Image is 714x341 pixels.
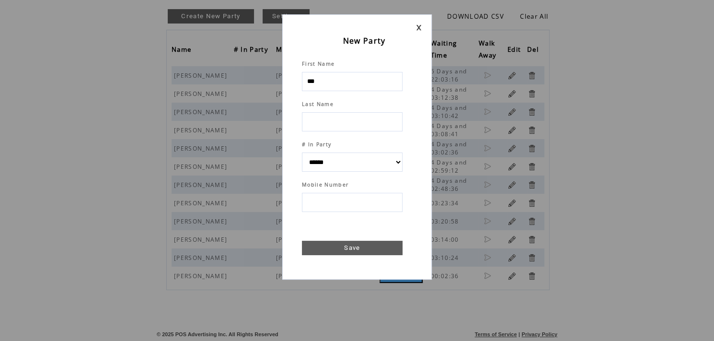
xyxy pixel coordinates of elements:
[302,60,334,67] span: First Name
[302,241,403,255] a: Save
[343,35,386,46] span: New Party
[302,181,348,188] span: Mobile Number
[302,141,331,148] span: # In Party
[302,101,334,107] span: Last Name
